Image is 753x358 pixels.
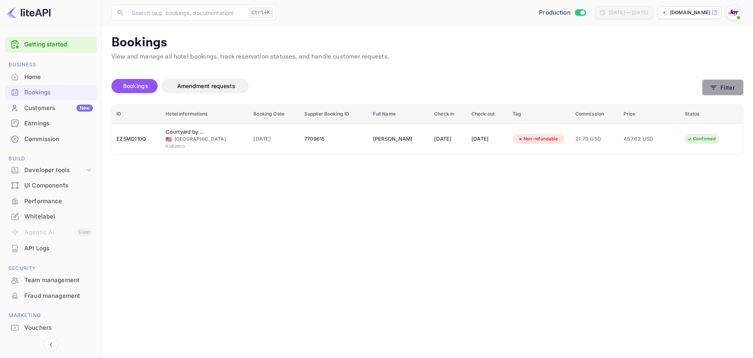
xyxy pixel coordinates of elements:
div: UI Components [24,181,93,190]
div: Developer tools [5,163,97,177]
th: Hotel informations [161,105,249,124]
a: Performance [5,194,97,208]
div: Team management [5,273,97,288]
a: API Logs [5,241,97,255]
div: [DATE] [471,133,503,145]
th: Supplier Booking ID [300,105,368,124]
a: Whitelabel [5,209,97,224]
th: Full Name [368,105,430,124]
div: Bookings [24,88,93,97]
a: Home [5,70,97,84]
p: Bookings [111,35,744,51]
input: Search (e.g. bookings, documentation) [127,5,246,20]
span: 21.79 USD [575,135,614,143]
div: Kokomo [166,143,244,150]
div: New [76,105,93,112]
span: Bookings [123,83,148,89]
div: Non-refundable [513,134,563,144]
button: Collapse navigation [44,338,58,352]
div: Switch to Sandbox mode [536,8,589,17]
div: Team management [24,276,93,285]
div: 7709615 [304,133,364,145]
th: ID [112,105,161,124]
a: Vouchers [5,320,97,335]
span: Security [5,264,97,273]
div: CustomersNew [5,101,97,116]
span: Production [539,8,571,17]
div: [DATE] [434,133,462,145]
span: United States of America [166,137,172,142]
div: Vouchers [5,320,97,336]
th: Booking Date [249,105,299,124]
div: Vouchers [24,323,93,332]
div: Customers [24,104,93,113]
a: Earnings [5,116,97,130]
div: Whitelabel [5,209,97,224]
a: UI Components [5,178,97,193]
a: Commission [5,132,97,146]
span: 457.62 USD [624,135,663,143]
th: Check out [467,105,508,124]
div: Home [5,70,97,85]
div: API Logs [24,244,93,253]
div: Courtyard by Marriott Kokomo [166,128,205,136]
div: Commission [24,135,93,144]
div: Developer tools [24,166,85,175]
div: API Logs [5,241,97,256]
div: Fraud management [24,292,93,301]
span: Build [5,154,97,163]
table: booking table [112,105,743,154]
th: Commission [571,105,619,124]
div: [DATE] — [DATE] [609,9,648,16]
div: EZSMD110Q [116,133,156,145]
p: View and manage all hotel bookings, track reservation statuses, and handle customer requests. [111,52,744,62]
div: Sean Foley [373,133,412,145]
a: CustomersNew [5,101,97,115]
div: [GEOGRAPHIC_DATA] [166,136,244,143]
span: [DATE] [253,135,295,143]
img: LiteAPI logo [6,6,51,19]
a: Getting started [24,40,93,49]
img: With Joy [727,6,740,19]
div: Getting started [5,37,97,53]
span: Business [5,61,97,69]
div: Ctrl+K [249,7,273,18]
div: Home [24,73,93,82]
div: Performance [24,197,93,206]
th: Check in [429,105,467,124]
div: UI Components [5,178,97,193]
th: Status [680,105,743,124]
a: Bookings [5,85,97,99]
button: Filter [702,79,744,95]
a: Team management [5,273,97,287]
span: Marketing [5,311,97,320]
div: Confirmed [682,134,721,144]
div: Earnings [5,116,97,131]
div: Whitelabel [24,212,93,221]
span: Amendment requests [177,83,235,89]
div: account-settings tabs [111,79,702,93]
th: Price [619,105,680,124]
div: Earnings [24,119,93,128]
div: Bookings [5,85,97,100]
a: Fraud management [5,288,97,303]
div: Performance [5,194,97,209]
p: [DOMAIN_NAME] [670,9,710,16]
th: Tag [508,105,571,124]
div: Commission [5,132,97,147]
